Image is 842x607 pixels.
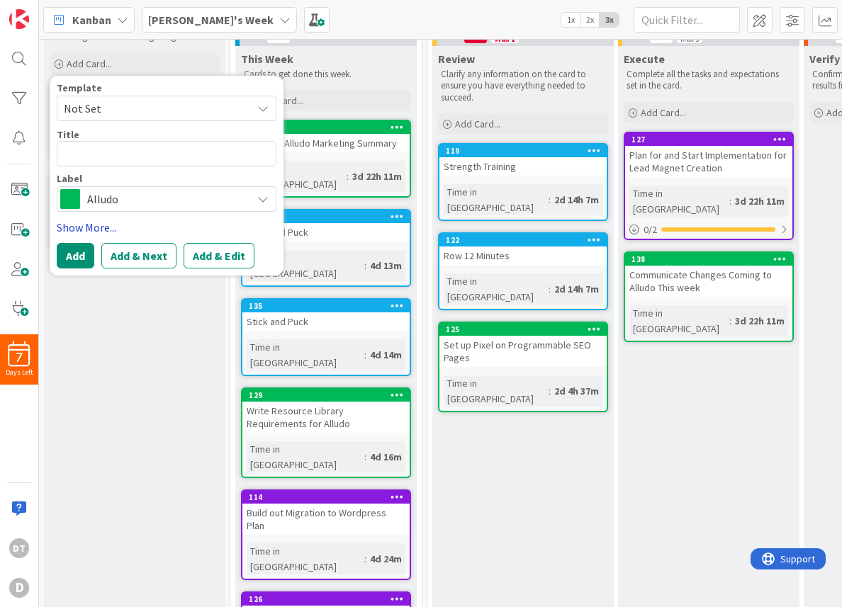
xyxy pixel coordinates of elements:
[242,121,410,152] div: 139Write up Alludo Marketing Summary
[551,281,602,297] div: 2d 14h 7m
[625,266,792,297] div: Communicate Changes Coming to Alludo This week
[680,35,699,42] div: Max 3
[495,35,515,42] div: Max 1
[364,347,366,363] span: :
[438,52,475,66] span: Review
[625,133,792,177] div: 127Plan for and Start Implementation for Lead Magnet Creation
[627,69,791,92] p: Complete all the tasks and expectations set in the card.
[625,253,792,297] div: 138Communicate Changes Coming to Alludo This week
[444,375,549,407] div: Time in [GEOGRAPHIC_DATA]
[242,491,410,535] div: 114Build out Migration to Wordpress Plan
[549,383,551,399] span: :
[241,52,293,66] span: This Week
[731,193,788,209] div: 3d 22h 11m
[247,543,364,574] div: Time in [GEOGRAPHIC_DATA]
[444,184,549,215] div: Time in [GEOGRAPHIC_DATA]
[57,174,82,183] span: Label
[641,106,686,119] span: Add Card...
[242,402,410,433] div: Write Resource Library Requirements for Alludo
[366,449,405,465] div: 4d 16m
[580,13,600,27] span: 2x
[549,192,551,208] span: :
[9,578,29,598] div: D
[249,123,410,132] div: 139
[242,210,410,223] div: 136
[446,146,607,156] div: 119
[242,312,410,331] div: Stick and Puck
[625,221,792,239] div: 0/2
[444,273,549,305] div: Time in [GEOGRAPHIC_DATA]
[242,223,410,242] div: Stick and Puck
[242,134,410,152] div: Write up Alludo Marketing Summary
[809,52,840,66] span: Verify
[249,594,410,604] div: 126
[364,449,366,465] span: :
[87,189,245,209] span: Alludo
[57,128,79,141] label: Title
[551,192,602,208] div: 2d 14h 7m
[247,441,364,472] div: Time in [GEOGRAPHIC_DATA]
[72,11,111,28] span: Kanban
[242,504,410,535] div: Build out Migration to Wordpress Plan
[101,243,176,268] button: Add & Next
[364,258,366,273] span: :
[242,491,410,504] div: 114
[244,69,408,80] p: Cards to get done this week.
[249,390,410,400] div: 129
[446,324,607,334] div: 125
[551,383,602,399] div: 2d 4h 37m
[625,253,792,266] div: 138
[439,157,607,176] div: Strength Training
[549,281,551,297] span: :
[439,234,607,265] div: 122Row 12 Minutes
[57,219,276,236] a: Show More...
[242,389,410,402] div: 129
[561,13,580,27] span: 1x
[247,339,364,370] div: Time in [GEOGRAPHIC_DATA]
[625,133,792,146] div: 127
[242,389,410,433] div: 129Write Resource Library Requirements for Alludo
[242,300,410,331] div: 135Stick and Puck
[439,234,607,246] div: 122
[247,250,364,281] div: Time in [GEOGRAPHIC_DATA]
[9,538,29,558] div: DT
[439,246,607,265] div: Row 12 Minutes
[242,300,410,312] div: 135
[441,69,605,103] p: Clarify any information on the card to ensure you have everything needed to succeed.
[242,593,410,606] div: 126
[729,193,731,209] span: :
[347,169,349,184] span: :
[629,186,729,217] div: Time in [GEOGRAPHIC_DATA]
[439,323,607,336] div: 125
[731,313,788,329] div: 3d 22h 11m
[242,210,410,242] div: 136Stick and Puck
[439,323,607,367] div: 125Set up Pixel on Programmable SEO Pages
[67,57,112,70] span: Add Card...
[30,2,64,19] span: Support
[439,144,607,157] div: 119
[349,169,405,184] div: 3d 22h 11m
[9,9,29,29] img: Visit kanbanzone.com
[625,146,792,177] div: Plan for and Start Implementation for Lead Magnet Creation
[455,118,500,130] span: Add Card...
[57,243,94,268] button: Add
[366,347,405,363] div: 4d 14m
[366,258,405,273] div: 4d 13m
[64,99,241,118] span: Not Set
[644,222,657,237] span: 0 / 2
[57,83,102,93] span: Template
[16,353,23,363] span: 7
[624,52,665,66] span: Execute
[629,305,729,336] div: Time in [GEOGRAPHIC_DATA]
[249,492,410,502] div: 114
[729,313,731,329] span: :
[184,243,254,268] button: Add & Edit
[242,121,410,134] div: 139
[634,7,740,33] input: Quick Filter...
[439,336,607,367] div: Set up Pixel on Programmable SEO Pages
[247,161,347,192] div: Time in [GEOGRAPHIC_DATA]
[364,551,366,567] span: :
[631,254,792,264] div: 138
[366,551,405,567] div: 4d 24m
[600,13,619,27] span: 3x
